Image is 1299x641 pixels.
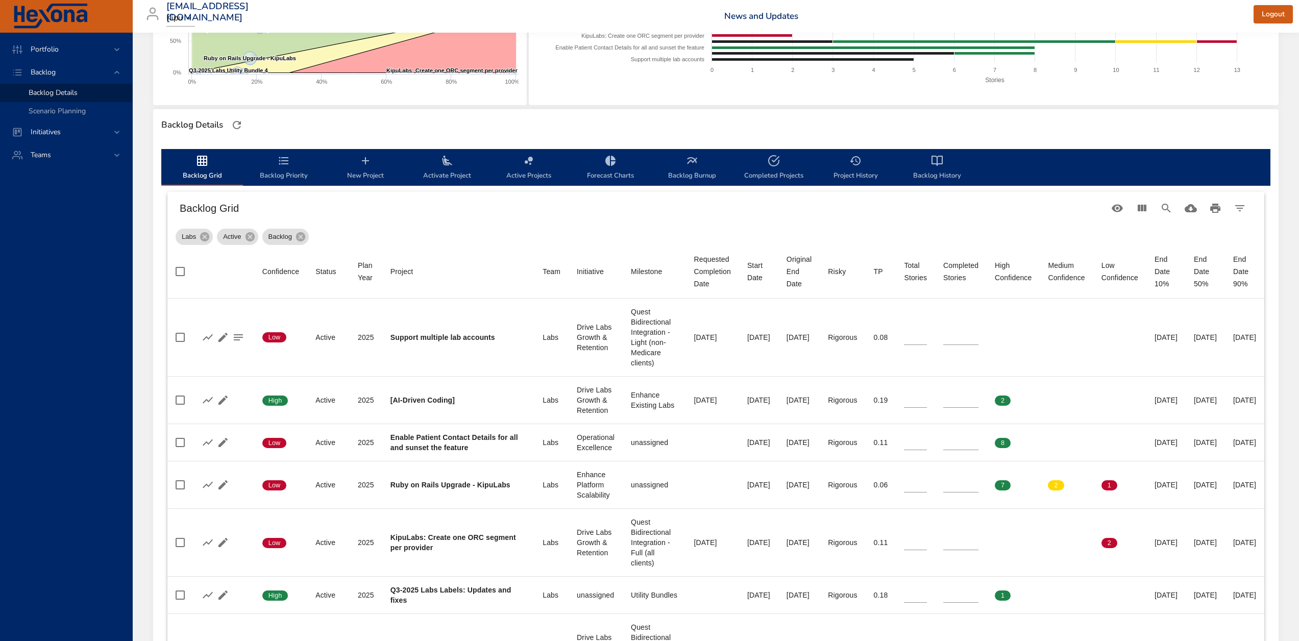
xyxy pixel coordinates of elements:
[1233,437,1256,448] div: [DATE]
[577,265,615,278] span: Initiative
[995,538,1011,548] span: 0
[913,67,916,73] text: 5
[874,437,888,448] div: 0.11
[631,265,662,278] div: Milestone
[543,332,560,342] div: Labs
[787,437,812,448] div: [DATE]
[747,259,770,284] div: Start Date
[390,433,518,452] b: Enable Patient Contact Details for all and sunset the feature
[874,537,888,548] div: 0.11
[1105,196,1130,220] button: Standard Views
[943,259,978,284] div: Sort
[390,265,413,278] div: Project
[577,590,615,600] div: unassigned
[993,67,996,73] text: 7
[1233,590,1256,600] div: [DATE]
[787,332,812,342] div: [DATE]
[315,395,341,405] div: Active
[315,265,341,278] span: Status
[204,55,296,61] text: Ruby on Rails Upgrade - KipuLabs
[176,232,202,242] span: Labs
[787,253,812,290] div: Original End Date
[747,332,770,342] div: [DATE]
[200,587,215,603] button: Show Burnup
[1155,395,1178,405] div: [DATE]
[1194,253,1217,290] div: End Date 50%
[215,535,231,550] button: Edit Project Details
[262,265,299,278] div: Sort
[315,265,336,278] div: Status
[180,200,1105,216] h6: Backlog Grid
[631,265,662,278] div: Sort
[215,435,231,450] button: Edit Project Details
[556,44,705,51] text: Enable Patient Contact Details for all and sunset the feature
[215,477,231,492] button: Edit Project Details
[577,265,604,278] div: Initiative
[315,332,341,342] div: Active
[262,481,287,490] span: Low
[1194,480,1217,490] div: [DATE]
[1194,590,1217,600] div: [DATE]
[577,322,615,353] div: Drive Labs Growth & Retention
[543,265,560,278] div: Sort
[1194,67,1200,73] text: 12
[631,590,677,600] div: Utility Bundles
[22,67,64,77] span: Backlog
[262,265,299,278] div: Confidence
[166,10,195,27] div: Kipu
[995,259,1032,284] div: Sort
[1048,481,1064,490] span: 2
[161,149,1270,186] div: backlog-tab
[358,395,374,405] div: 2025
[1262,8,1285,21] span: Logout
[1048,333,1064,342] span: 0
[215,330,231,345] button: Edit Project Details
[390,586,511,604] b: Q3-2025 Labs Labels: Updates and fixes
[251,79,262,85] text: 20%
[747,395,770,405] div: [DATE]
[874,480,888,490] div: 0.06
[1228,196,1252,220] button: Filter Table
[631,390,677,410] div: Enhance Existing Labs
[229,117,244,133] button: Refresh Page
[262,396,288,405] span: High
[1130,196,1154,220] button: View Columns
[1234,67,1240,73] text: 13
[217,229,258,245] div: Active
[1233,253,1256,290] div: End Date 90%
[1154,67,1160,73] text: 11
[1101,259,1138,284] div: Sort
[262,229,309,245] div: Backlog
[739,155,808,182] span: Completed Projects
[577,470,615,500] div: Enhance Platform Scalability
[22,150,59,160] span: Teams
[1048,259,1085,284] span: Medium Confidence
[904,259,927,284] div: Total Stories
[215,392,231,408] button: Edit Project Details
[390,533,516,552] b: KipuLabs: Create one ORC segment per provider
[315,590,341,600] div: Active
[694,253,731,290] div: Requested Completion Date
[902,155,972,182] span: Backlog History
[1101,333,1117,342] span: 0
[315,437,341,448] div: Active
[29,106,86,116] span: Scenario Planning
[874,265,883,278] div: Sort
[1101,438,1117,448] span: 0
[832,67,835,73] text: 3
[200,330,215,345] button: Show Burnup
[1101,538,1117,548] span: 2
[386,67,518,73] text: KipuLabs: Create one ORC segment per provider
[543,437,560,448] div: Labs
[1203,196,1228,220] button: Print
[1155,332,1178,342] div: [DATE]
[657,155,727,182] span: Backlog Burnup
[787,480,812,490] div: [DATE]
[262,232,298,242] span: Backlog
[577,265,604,278] div: Sort
[170,38,181,44] text: 50%
[953,67,956,73] text: 6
